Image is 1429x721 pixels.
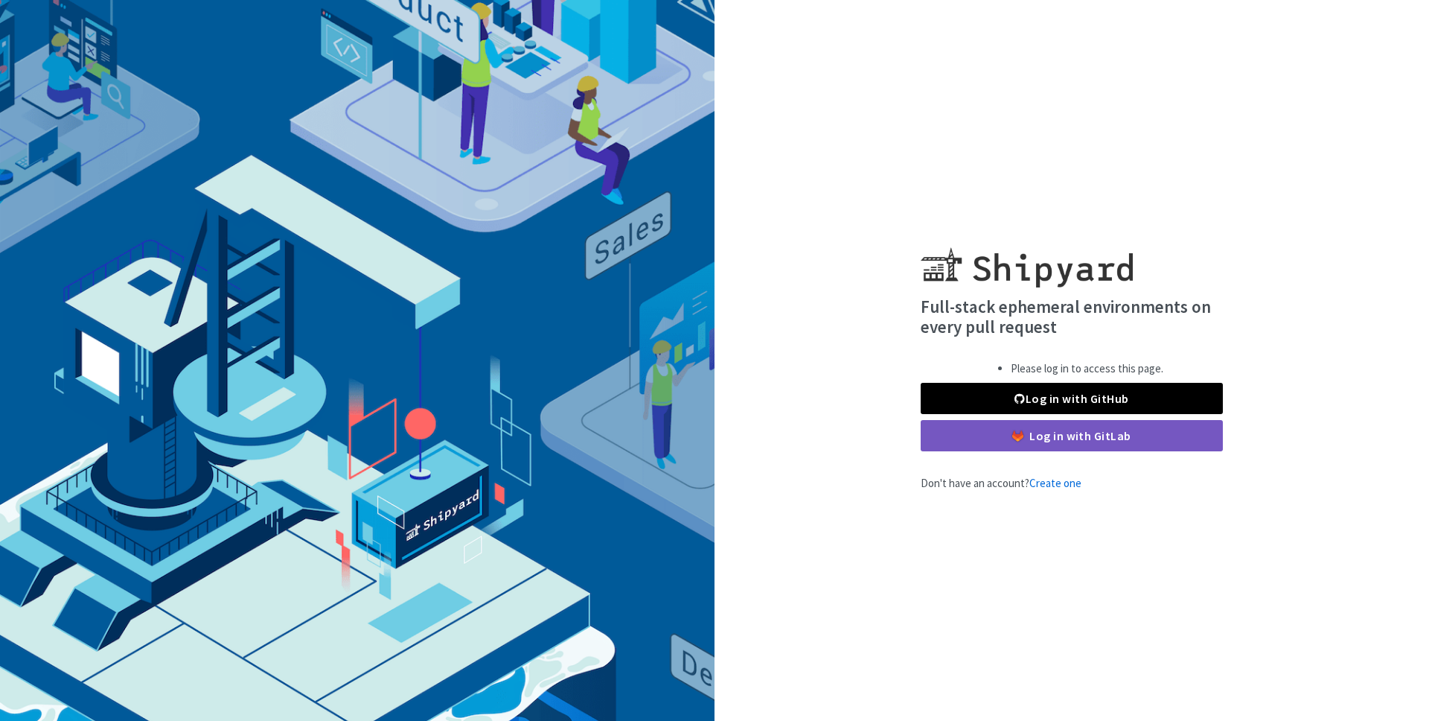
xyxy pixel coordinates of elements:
[1029,476,1081,490] a: Create one
[1012,431,1023,442] img: gitlab-color.svg
[1011,360,1163,378] li: Please log in to access this page.
[921,420,1223,451] a: Log in with GitLab
[921,383,1223,414] a: Log in with GitHub
[921,296,1223,337] h4: Full-stack ephemeral environments on every pull request
[921,229,1133,288] img: Shipyard logo
[921,476,1081,490] span: Don't have an account?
